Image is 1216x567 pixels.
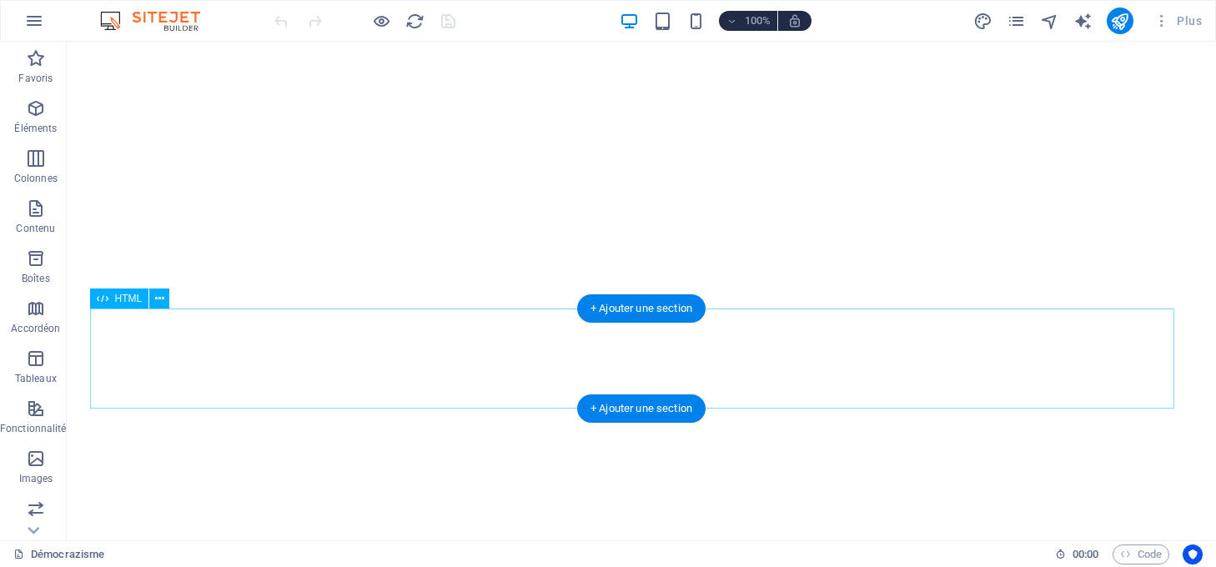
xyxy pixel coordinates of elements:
h6: Durée de la session [1055,544,1099,564]
h6: 100% [744,11,771,31]
div: + Ajouter une section [577,294,706,323]
button: Cliquez ici pour quitter le mode Aperçu et poursuivre l'édition. [371,11,391,31]
p: Accordéon [11,322,60,335]
p: Boîtes [22,272,50,285]
p: Images [19,472,53,485]
span: Plus [1153,13,1202,29]
span: HTML [115,294,143,304]
div: + Ajouter une section [577,394,706,423]
button: Usercentrics [1183,544,1203,564]
button: 100% [719,11,778,31]
button: publish [1107,8,1133,34]
i: Lors du redimensionnement, ajuster automatiquement le niveau de zoom en fonction de l'appareil sé... [787,13,802,28]
p: Éléments [14,122,57,135]
span: 00 00 [1073,544,1098,564]
p: Colonnes [14,172,58,185]
button: design [973,11,993,31]
button: reload [404,11,425,31]
span: : [1084,548,1087,560]
i: Design (Ctrl+Alt+Y) [973,12,992,31]
p: Tableaux [15,372,57,385]
button: navigator [1040,11,1060,31]
a: Cliquez pour annuler la sélection. Double-cliquez pour ouvrir Pages. [13,544,104,564]
button: text_generator [1073,11,1093,31]
p: Contenu [16,222,55,235]
i: Actualiser la page [405,12,425,31]
button: pages [1007,11,1027,31]
button: Code [1113,544,1169,564]
i: Publier [1110,12,1129,31]
img: Editor Logo [96,11,221,31]
i: Navigateur [1040,12,1059,31]
span: Code [1120,544,1162,564]
i: AI Writer [1073,12,1093,31]
p: Favoris [18,72,53,85]
i: Pages (Ctrl+Alt+S) [1007,12,1026,31]
button: Plus [1147,8,1208,34]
